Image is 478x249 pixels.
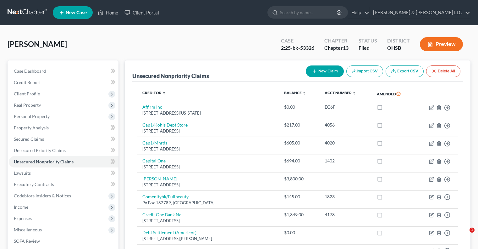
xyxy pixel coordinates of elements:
[14,68,46,74] span: Case Dashboard
[14,91,40,96] span: Client Profile
[66,10,87,15] span: New Case
[142,236,274,242] div: [STREET_ADDRESS][PERSON_NAME]
[325,194,367,200] div: 1823
[9,179,118,190] a: Executory Contracts
[14,148,66,153] span: Unsecured Priority Claims
[9,133,118,145] a: Secured Claims
[343,45,349,51] span: 13
[346,65,383,77] button: Import CSV
[284,90,306,95] a: Balance unfold_more
[9,235,118,247] a: SOFA Review
[142,110,274,116] div: [STREET_ADDRESS][US_STATE]
[302,91,306,95] i: unfold_more
[14,227,42,232] span: Miscellaneous
[348,7,369,18] a: Help
[324,37,349,44] div: Chapter
[142,128,274,134] div: [STREET_ADDRESS]
[95,7,121,18] a: Home
[142,90,166,95] a: Creditor unfold_more
[372,87,415,101] th: Amended
[306,65,344,77] button: New Claim
[14,170,31,176] span: Lawsuits
[420,37,463,51] button: Preview
[352,91,356,95] i: unfold_more
[281,37,314,44] div: Case
[359,37,377,44] div: Status
[9,65,118,77] a: Case Dashboard
[142,182,274,188] div: [STREET_ADDRESS]
[142,218,274,224] div: [STREET_ADDRESS]
[142,140,167,145] a: Cap1/Mnrds
[284,194,315,200] div: $145.00
[121,7,162,18] a: Client Portal
[9,156,118,167] a: Unsecured Nonpriority Claims
[142,200,274,206] div: Po Box 182789, [GEOGRAPHIC_DATA]
[142,122,188,127] a: Cap1/Kohls Dept Store
[14,238,40,244] span: SOFA Review
[142,176,177,181] a: [PERSON_NAME]
[325,122,367,128] div: 4056
[359,44,377,52] div: Filed
[142,212,181,217] a: Credit One Bank Na
[284,176,315,182] div: $3,800.00
[8,39,67,48] span: [PERSON_NAME]
[142,230,196,235] a: Debt Settlement (Americor)
[14,204,28,210] span: Income
[14,216,32,221] span: Expenses
[14,193,71,198] span: Codebtors Insiders & Notices
[14,102,41,108] span: Real Property
[387,44,410,52] div: OHSB
[14,80,41,85] span: Credit Report
[14,159,74,164] span: Unsecured Nonpriority Claims
[325,158,367,164] div: 1402
[457,228,472,243] iframe: Intercom live chat
[14,182,54,187] span: Executory Contracts
[9,122,118,133] a: Property Analysis
[284,158,315,164] div: $694.00
[387,37,410,44] div: District
[325,90,356,95] a: Acct Number unfold_more
[9,145,118,156] a: Unsecured Priority Claims
[9,77,118,88] a: Credit Report
[470,228,475,233] span: 1
[284,212,315,218] div: $1,349.00
[280,7,338,18] input: Search by name...
[370,7,470,18] a: [PERSON_NAME] & [PERSON_NAME] LLC
[325,140,367,146] div: 4020
[284,229,315,236] div: $0.00
[14,114,50,119] span: Personal Property
[284,104,315,110] div: $0.00
[324,44,349,52] div: Chapter
[132,72,209,80] div: Unsecured Nonpriority Claims
[162,91,166,95] i: unfold_more
[426,65,460,77] button: Delete All
[14,136,44,142] span: Secured Claims
[281,44,314,52] div: 2:25-bk-53326
[325,212,367,218] div: 4178
[142,104,162,110] a: Affirm Inc
[142,146,274,152] div: [STREET_ADDRESS]
[142,158,166,163] a: Capital One
[386,65,424,77] a: Export CSV
[284,122,315,128] div: $217.00
[142,164,274,170] div: [STREET_ADDRESS]
[9,167,118,179] a: Lawsuits
[14,125,49,130] span: Property Analysis
[284,140,315,146] div: $605.00
[325,104,367,110] div: EG6F
[142,194,189,199] a: Comenitybk/Fullbeauty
